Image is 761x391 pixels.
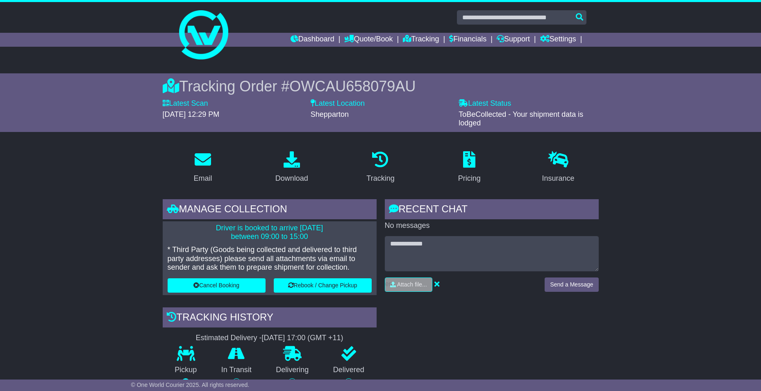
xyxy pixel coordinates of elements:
[361,148,400,187] a: Tracking
[163,77,599,95] div: Tracking Order #
[193,173,212,184] div: Email
[366,173,394,184] div: Tracking
[453,148,486,187] a: Pricing
[262,334,343,343] div: [DATE] 17:00 (GMT +11)
[168,246,372,272] p: * Third Party (Goods being collected and delivered to third party addresses) please send all atta...
[385,199,599,221] div: RECENT CHAT
[344,33,393,47] a: Quote/Book
[459,110,583,127] span: ToBeCollected - Your shipment data is lodged
[311,110,349,118] span: Shepparton
[537,148,580,187] a: Insurance
[274,278,372,293] button: Rebook / Change Pickup
[209,366,264,375] p: In Transit
[545,277,598,292] button: Send a Message
[270,148,313,187] a: Download
[311,99,365,108] label: Latest Location
[163,307,377,330] div: Tracking history
[275,173,308,184] div: Download
[168,224,372,241] p: Driver is booked to arrive [DATE] between 09:00 to 15:00
[188,148,217,187] a: Email
[163,199,377,221] div: Manage collection
[542,173,575,184] div: Insurance
[291,33,334,47] a: Dashboard
[163,366,209,375] p: Pickup
[321,366,377,375] p: Delivered
[264,366,321,375] p: Delivering
[163,334,377,343] div: Estimated Delivery -
[459,99,511,108] label: Latest Status
[168,278,266,293] button: Cancel Booking
[449,33,486,47] a: Financials
[385,221,599,230] p: No messages
[403,33,439,47] a: Tracking
[540,33,576,47] a: Settings
[289,78,416,95] span: OWCAU658079AU
[131,382,250,388] span: © One World Courier 2025. All rights reserved.
[458,173,481,184] div: Pricing
[497,33,530,47] a: Support
[163,99,208,108] label: Latest Scan
[163,110,220,118] span: [DATE] 12:29 PM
